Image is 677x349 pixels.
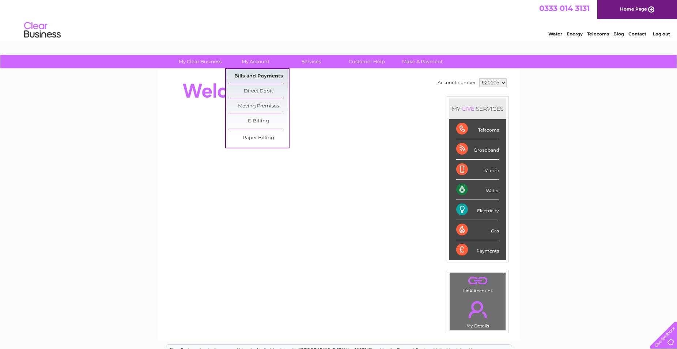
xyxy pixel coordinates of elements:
[436,76,477,89] td: Account number
[166,4,512,35] div: Clear Business is a trading name of Verastar Limited (registered in [GEOGRAPHIC_DATA] No. 3667643...
[628,31,646,37] a: Contact
[228,114,289,129] a: E-Billing
[548,31,562,37] a: Water
[456,220,499,240] div: Gas
[451,297,504,322] a: .
[456,160,499,180] div: Mobile
[228,99,289,114] a: Moving Premises
[228,69,289,84] a: Bills and Payments
[392,55,453,68] a: Make A Payment
[539,4,590,13] a: 0333 014 3131
[456,119,499,139] div: Telecoms
[653,31,670,37] a: Log out
[613,31,624,37] a: Blog
[449,98,506,119] div: MY SERVICES
[456,139,499,159] div: Broadband
[449,272,506,295] td: Link Account
[170,55,230,68] a: My Clear Business
[461,105,476,112] div: LIVE
[226,55,286,68] a: My Account
[451,274,504,287] a: .
[567,31,583,37] a: Energy
[456,200,499,220] div: Electricity
[456,240,499,260] div: Payments
[587,31,609,37] a: Telecoms
[449,295,506,331] td: My Details
[228,84,289,99] a: Direct Debit
[337,55,397,68] a: Customer Help
[24,19,61,41] img: logo.png
[281,55,341,68] a: Services
[228,131,289,145] a: Paper Billing
[456,180,499,200] div: Water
